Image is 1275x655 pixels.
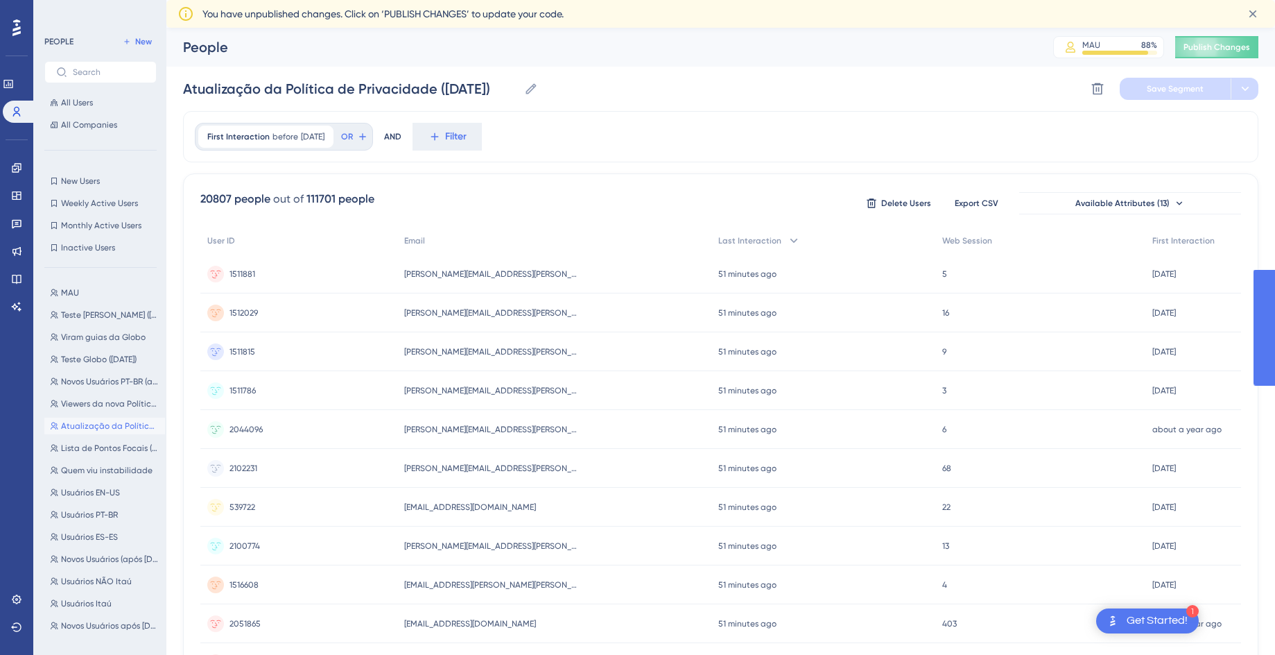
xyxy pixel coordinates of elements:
[44,484,165,501] button: Usuários EN-US
[44,373,165,390] button: Novos Usuários PT-BR (após [DATE])
[955,198,998,209] span: Export CSV
[306,191,374,207] div: 111701 people
[229,579,259,590] span: 1516608
[44,351,165,368] button: Teste Globo ([DATE])
[404,463,578,474] span: [PERSON_NAME][EMAIL_ADDRESS][PERSON_NAME][PERSON_NAME][DOMAIN_NAME]
[229,541,260,552] span: 2100774
[1152,580,1176,590] time: [DATE]
[44,462,165,479] button: Quem viu instabilidade
[942,541,949,552] span: 13
[404,618,536,629] span: [EMAIL_ADDRESS][DOMAIN_NAME]
[61,309,159,321] span: Teste [PERSON_NAME] ([DATE])
[942,618,957,629] span: 403
[942,269,947,280] span: 5
[718,425,777,434] time: 51 minutes ago
[1183,42,1250,53] span: Publish Changes
[1019,192,1241,214] button: Available Attributes (13)
[44,507,165,523] button: Usuários PT-BR
[44,94,157,111] button: All Users
[73,67,145,77] input: Search
[718,386,777,395] time: 51 minutes ago
[404,502,536,513] span: [EMAIL_ADDRESS][DOMAIN_NAME]
[229,346,255,357] span: 1511815
[118,33,157,50] button: New
[942,235,992,246] span: Web Session
[718,541,777,551] time: 51 minutes ago
[864,192,933,214] button: Delete Users
[942,579,947,590] span: 4
[61,287,79,298] span: MAU
[229,502,255,513] span: 539722
[61,332,146,343] span: Viram guias da Globo
[61,576,132,587] span: Usuários NÃO Itaú
[183,79,519,99] input: Segment Name
[1075,198,1170,209] span: Available Attributes (13)
[942,424,946,435] span: 6
[718,580,777,590] time: 51 minutes ago
[1152,386,1176,395] time: [DATE]
[61,220,141,231] span: Monthly Active Users
[718,619,777,629] time: 51 minutes ago
[61,509,118,520] span: Usuários PT-BR
[61,465,153,476] span: Quem viu instabilidade
[44,173,157,189] button: New Users
[404,235,425,246] span: Email
[229,385,256,396] span: 1511786
[44,551,165,568] button: Novos Usuários (após [DATE]) que não [PERSON_NAME] do Relatório de Insights
[229,269,255,280] span: 1511881
[135,36,152,47] span: New
[718,308,777,318] time: 51 minutes ago
[61,97,93,108] span: All Users
[413,123,482,151] button: Filter
[404,424,578,435] span: [PERSON_NAME][EMAIL_ADDRESS][PERSON_NAME][DOMAIN_NAME]
[61,598,112,609] span: Usuários Itaú
[207,131,270,142] span: First Interaction
[404,579,578,590] span: [EMAIL_ADDRESS][PERSON_NAME][PERSON_NAME][DOMAIN_NAME]
[61,487,120,498] span: Usuários EN-US
[44,440,165,457] button: Lista de Pontos Focais (Out/24)
[942,502,951,513] span: 22
[1096,609,1199,633] div: Open Get Started! checklist, remaining modules: 1
[718,347,777,357] time: 51 minutes ago
[718,269,777,279] time: 51 minutes ago
[1152,235,1215,246] span: First Interaction
[61,242,115,253] span: Inactive Users
[61,554,159,565] span: Novos Usuários (após [DATE]) que não [PERSON_NAME] do Relatório de Insights
[341,131,353,142] span: OR
[404,541,578,552] span: [PERSON_NAME][EMAIL_ADDRESS][PERSON_NAME][PERSON_NAME][DOMAIN_NAME]
[44,307,165,323] button: Teste [PERSON_NAME] ([DATE])
[183,37,1018,57] div: People
[229,424,263,435] span: 2044096
[1186,605,1199,618] div: 1
[200,191,270,207] div: 20807 people
[1104,613,1121,629] img: launcher-image-alternative-text
[1127,613,1188,629] div: Get Started!
[44,117,157,133] button: All Companies
[61,198,138,209] span: Weekly Active Users
[44,529,165,545] button: Usuários ES-ES
[881,198,931,209] span: Delete Users
[61,119,117,130] span: All Companies
[1152,463,1176,473] time: [DATE]
[61,531,118,543] span: Usuários ES-ES
[61,398,159,409] span: Viewers da nova Política de Privacidade
[207,235,235,246] span: User ID
[718,235,781,246] span: Last Interaction
[44,618,165,634] button: Novos Usuários após [DATE] (PT-BR)
[61,176,100,187] span: New Users
[1082,40,1100,51] div: MAU
[202,6,564,22] span: You have unpublished changes. Click on ‘PUBLISH CHANGES’ to update your code.
[942,463,951,474] span: 68
[229,307,258,318] span: 1512029
[1152,269,1176,279] time: [DATE]
[44,217,157,234] button: Monthly Active Users
[339,126,370,148] button: OR
[404,346,578,357] span: [PERSON_NAME][EMAIL_ADDRESS][PERSON_NAME][PERSON_NAME][DOMAIN_NAME]
[1141,40,1157,51] div: 88 %
[718,502,777,512] time: 51 minutes ago
[61,443,159,454] span: Lista de Pontos Focais (Out/24)
[384,123,401,151] div: AND
[1217,600,1258,642] iframe: UserGuiding AI Assistant Launcher
[44,195,157,212] button: Weekly Active Users
[1175,36,1258,58] button: Publish Changes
